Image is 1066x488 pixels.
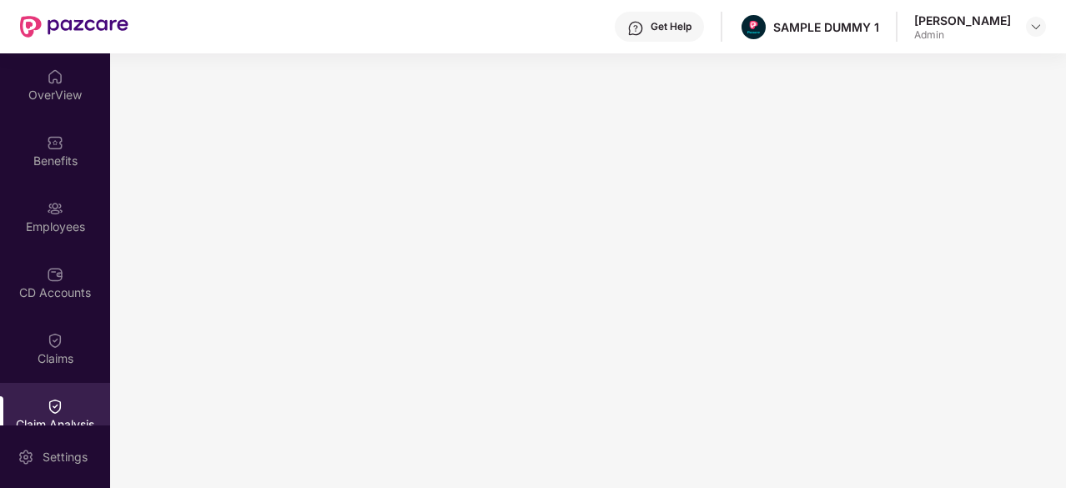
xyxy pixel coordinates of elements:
img: svg+xml;base64,PHN2ZyBpZD0iQ2xhaW0iIHhtbG5zPSJodHRwOi8vd3d3LnczLm9yZy8yMDAwL3N2ZyIgd2lkdGg9IjIwIi... [47,332,63,349]
div: Settings [38,449,93,465]
img: svg+xml;base64,PHN2ZyBpZD0iRHJvcGRvd24tMzJ4MzIiIHhtbG5zPSJodHRwOi8vd3d3LnczLm9yZy8yMDAwL3N2ZyIgd2... [1029,20,1043,33]
img: svg+xml;base64,PHN2ZyBpZD0iQ0RfQWNjb3VudHMiIGRhdGEtbmFtZT0iQ0QgQWNjb3VudHMiIHhtbG5zPSJodHRwOi8vd3... [47,266,63,283]
img: svg+xml;base64,PHN2ZyBpZD0iSGVscC0zMngzMiIgeG1sbnM9Imh0dHA6Ly93d3cudzMub3JnLzIwMDAvc3ZnIiB3aWR0aD... [627,20,644,37]
div: [PERSON_NAME] [914,13,1011,28]
img: svg+xml;base64,PHN2ZyBpZD0iQmVuZWZpdHMiIHhtbG5zPSJodHRwOi8vd3d3LnczLm9yZy8yMDAwL3N2ZyIgd2lkdGg9Ij... [47,134,63,151]
div: SAMPLE DUMMY 1 [773,19,879,35]
img: svg+xml;base64,PHN2ZyBpZD0iU2V0dGluZy0yMHgyMCIgeG1sbnM9Imh0dHA6Ly93d3cudzMub3JnLzIwMDAvc3ZnIiB3aW... [18,449,34,465]
img: svg+xml;base64,PHN2ZyBpZD0iSG9tZSIgeG1sbnM9Imh0dHA6Ly93d3cudzMub3JnLzIwMDAvc3ZnIiB3aWR0aD0iMjAiIG... [47,68,63,85]
img: svg+xml;base64,PHN2ZyBpZD0iQ2xhaW0iIHhtbG5zPSJodHRwOi8vd3d3LnczLm9yZy8yMDAwL3N2ZyIgd2lkdGg9IjIwIi... [47,398,63,415]
img: Pazcare_Alternative_logo-01-01.png [742,15,766,39]
img: New Pazcare Logo [20,16,128,38]
div: Get Help [651,20,691,33]
div: Admin [914,28,1011,42]
img: svg+xml;base64,PHN2ZyBpZD0iRW1wbG95ZWVzIiB4bWxucz0iaHR0cDovL3d3dy53My5vcmcvMjAwMC9zdmciIHdpZHRoPS... [47,200,63,217]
